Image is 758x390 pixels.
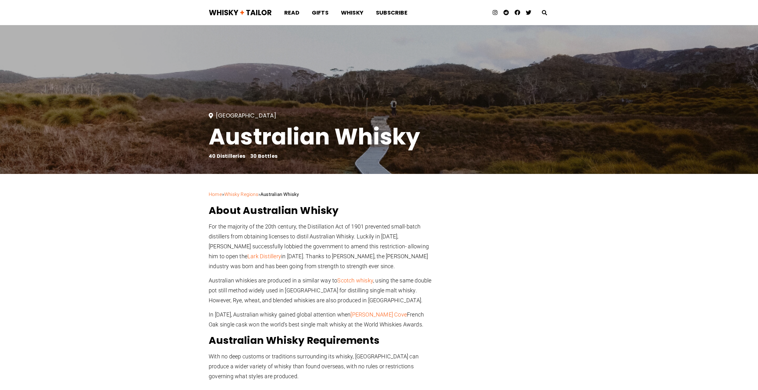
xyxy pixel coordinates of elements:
img: Whisky + Tailor Logo [209,8,272,17]
span: 40 Distilleries [209,154,245,158]
h2: Australian Whisky Requirements [209,334,434,347]
a: Read [278,4,306,21]
h2: About Australian Whisky [209,204,434,217]
a: Scotch whisky [337,277,373,284]
a: [PERSON_NAME] Cove [351,311,407,318]
p: In [DATE], Australian whisky gained global attention when French Oak single cask won the world’s ... [209,310,434,330]
strong: Australian Whisky [260,192,299,197]
p: For the majority of the 20th century, the Distillation Act of 1901 prevented small-batch distille... [209,222,434,271]
a: Home [209,192,222,197]
p: Australian whiskies are produced in a similar way to , using the same double pot still method wid... [209,276,434,305]
a: Lark Distillery [247,253,281,259]
p: With no deep customs or traditions surrounding its whisky, [GEOGRAPHIC_DATA] can produce a wider ... [209,352,434,381]
a: Subscribe [370,4,414,21]
a: Whisky Regions [224,192,258,197]
a: [GEOGRAPHIC_DATA] [209,112,276,119]
span: » » [209,192,299,197]
span: 30 Bottles [250,154,277,158]
span: [GEOGRAPHIC_DATA] [214,112,276,119]
h1: Australian Whisky [209,124,549,149]
a: Whisky [335,4,370,21]
a: Gifts [306,4,335,21]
